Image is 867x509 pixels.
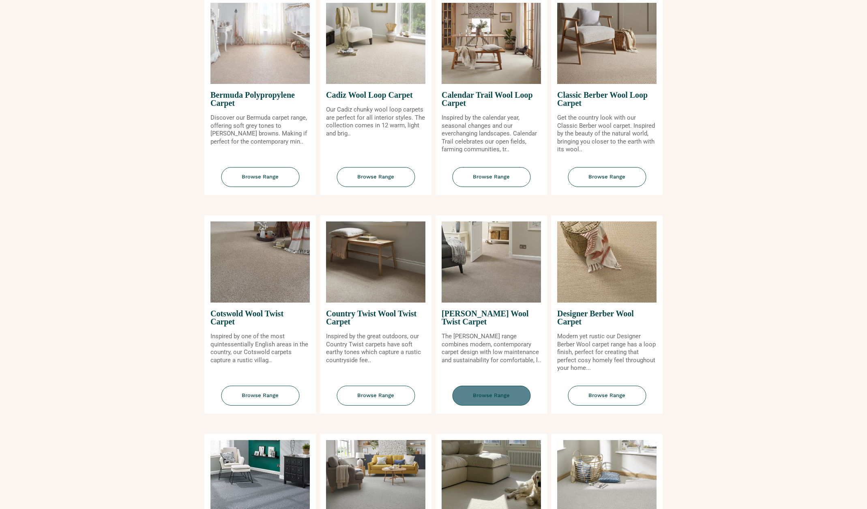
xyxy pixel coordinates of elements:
[436,167,547,195] a: Browse Range
[210,333,310,364] p: Inspired by one of the most quintessentially English areas in the country, our Cotswold carpets c...
[452,386,530,406] span: Browse Range
[452,167,530,187] span: Browse Range
[221,167,299,187] span: Browse Range
[326,303,425,333] span: Country Twist Wool Twist Carpet
[557,303,657,333] span: Designer Berber Wool Carpet
[551,386,663,414] a: Browse Range
[568,167,646,187] span: Browse Range
[320,167,431,195] a: Browse Range
[320,386,431,414] a: Browse Range
[210,303,310,333] span: Cotswold Wool Twist Carpet
[568,386,646,406] span: Browse Range
[221,386,299,406] span: Browse Range
[210,221,310,303] img: Cotswold Wool Twist Carpet
[210,114,310,146] p: Discover our Bermuda carpet range, offering soft grey tones to [PERSON_NAME] browns. Making if pe...
[326,333,425,364] p: Inspired by the great outdoors, our Country Twist carpets have soft earthy tones which capture a ...
[436,386,547,414] a: Browse Range
[326,84,425,106] span: Cadiz Wool Loop Carpet
[337,386,415,406] span: Browse Range
[557,221,657,303] img: Designer Berber Wool Carpet
[204,167,316,195] a: Browse Range
[204,386,316,414] a: Browse Range
[442,84,541,114] span: Calendar Trail Wool Loop Carpet
[557,333,657,372] p: Modern yet rustic our Designer Berber Wool carpet range has a loop finish, perfect for creating t...
[337,167,415,187] span: Browse Range
[442,333,541,364] p: The [PERSON_NAME] range combines modern, contemporary carpet design with low maintenance and sust...
[210,3,310,84] img: Bermuda Polypropylene Carpet
[442,114,541,154] p: Inspired by the calendar year, seasonal changes and our everchanging landscapes. Calendar Trail c...
[210,84,310,114] span: Bermuda Polypropylene Carpet
[551,167,663,195] a: Browse Range
[557,84,657,114] span: Classic Berber Wool Loop Carpet
[557,3,657,84] img: Classic Berber Wool Loop Carpet
[557,114,657,154] p: Get the country look with our Classic Berber wool carpet. Inspired by the beauty of the natural w...
[442,3,541,84] img: Calendar Trail Wool Loop Carpet
[326,3,425,84] img: Cadiz Wool Loop Carpet
[442,303,541,333] span: [PERSON_NAME] Wool Twist Carpet
[326,221,425,303] img: Country Twist Wool Twist Carpet
[326,106,425,137] p: Our Cadiz chunky wool loop carpets are perfect for all interior styles. The collection comes in 1...
[442,221,541,303] img: Craven Wool Twist Carpet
